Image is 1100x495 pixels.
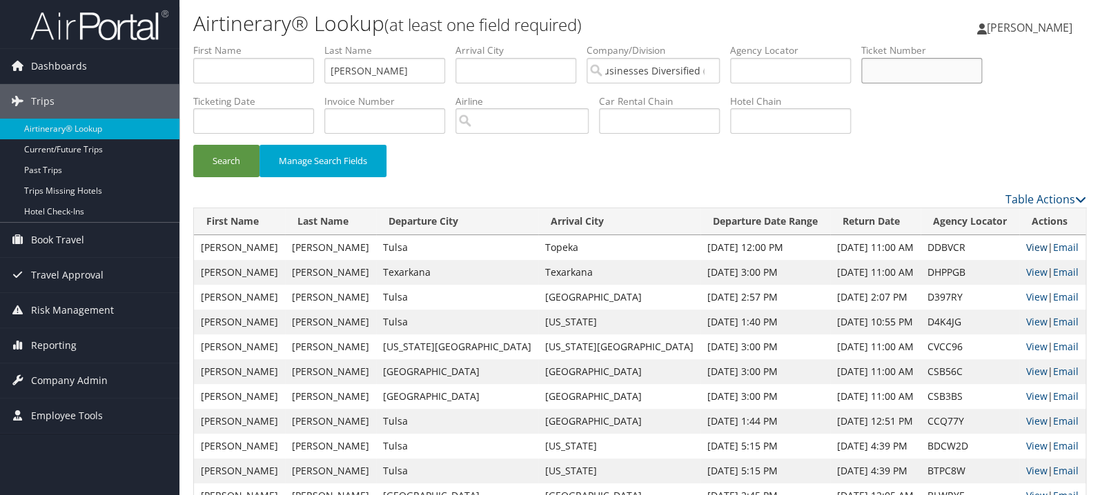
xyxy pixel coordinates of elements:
td: [PERSON_NAME] [285,260,376,285]
td: [US_STATE] [538,310,700,334]
label: First Name [193,43,324,57]
td: D397RY [921,285,1019,310]
td: [DATE] 3:00 PM [700,334,830,359]
td: [PERSON_NAME] [194,285,285,310]
td: D4K4JG [921,310,1019,334]
span: Book Travel [31,223,84,257]
td: CSB56C [921,359,1019,384]
td: [DATE] 1:44 PM [700,409,830,434]
td: DDBVCR [921,235,1019,260]
td: CCQ77Y [921,409,1019,434]
a: Email [1053,365,1079,378]
td: | [1019,235,1086,260]
td: [DATE] 3:00 PM [700,260,830,285]
span: [PERSON_NAME] [987,20,1072,35]
td: Texarkana [376,260,538,285]
a: View [1026,241,1048,254]
th: Departure Date Range: activate to sort column ascending [700,208,830,235]
a: View [1026,265,1048,279]
th: First Name: activate to sort column ascending [194,208,285,235]
td: [PERSON_NAME] [194,334,285,359]
label: Ticketing Date [193,94,324,108]
a: Email [1053,290,1079,303]
label: Ticket Number [861,43,992,57]
td: [DATE] 2:07 PM [830,285,921,310]
td: [DATE] 5:15 PM [700,434,830,458]
td: [PERSON_NAME] [285,434,376,458]
td: [PERSON_NAME] [194,458,285,483]
td: | [1019,334,1086,359]
td: [DATE] 2:57 PM [700,285,830,310]
a: Email [1053,414,1079,427]
td: BTPC8W [921,458,1019,483]
td: [DATE] 12:51 PM [830,409,921,434]
a: View [1026,439,1048,452]
td: | [1019,285,1086,310]
label: Company/Division [587,43,730,57]
a: Email [1053,439,1079,452]
td: | [1019,434,1086,458]
td: [GEOGRAPHIC_DATA] [376,384,538,409]
a: View [1026,340,1048,353]
td: | [1019,409,1086,434]
td: [PERSON_NAME] [194,384,285,409]
small: (at least one field required) [384,13,582,36]
td: Tulsa [376,458,538,483]
td: [DATE] 4:39 PM [830,434,921,458]
td: | [1019,260,1086,285]
td: Tulsa [376,434,538,458]
td: Tulsa [376,285,538,310]
td: [DATE] 1:40 PM [700,310,830,334]
td: [GEOGRAPHIC_DATA] [538,359,700,384]
label: Last Name [324,43,455,57]
th: Last Name: activate to sort column ascending [285,208,376,235]
a: [PERSON_NAME] [977,7,1086,48]
th: Agency Locator: activate to sort column ascending [921,208,1019,235]
td: [GEOGRAPHIC_DATA] [538,384,700,409]
button: Manage Search Fields [259,145,386,177]
a: Email [1053,315,1079,328]
td: Tulsa [376,409,538,434]
td: [US_STATE][GEOGRAPHIC_DATA] [376,334,538,359]
h1: Airtinerary® Lookup [193,9,789,38]
label: Arrival City [455,43,587,57]
a: Table Actions [1005,192,1086,207]
span: Risk Management [31,293,114,327]
span: Trips [31,84,55,119]
td: [DATE] 5:15 PM [700,458,830,483]
td: | [1019,384,1086,409]
img: airportal-logo.png [30,9,168,41]
td: [US_STATE][GEOGRAPHIC_DATA] [538,334,700,359]
td: | [1019,310,1086,334]
td: [DATE] 12:00 PM [700,235,830,260]
th: Arrival City: activate to sort column ascending [538,208,700,235]
a: View [1026,315,1048,328]
a: Email [1053,464,1079,477]
td: Topeka [538,235,700,260]
a: Email [1053,241,1079,254]
td: [DATE] 11:00 AM [830,334,921,359]
td: [US_STATE] [538,458,700,483]
a: Email [1053,265,1079,279]
span: Company Admin [31,363,108,398]
td: [DATE] 4:39 PM [830,458,921,483]
label: Hotel Chain [730,94,861,108]
td: [DATE] 3:00 PM [700,384,830,409]
label: Car Rental Chain [599,94,730,108]
th: Actions [1019,208,1086,235]
td: | [1019,359,1086,384]
td: Tulsa [376,235,538,260]
td: [PERSON_NAME] [285,384,376,409]
td: Tulsa [376,310,538,334]
td: [DATE] 11:00 AM [830,235,921,260]
td: DHPPGB [921,260,1019,285]
a: View [1026,365,1048,378]
a: View [1026,414,1048,427]
td: [PERSON_NAME] [285,359,376,384]
th: Return Date: activate to sort column ascending [830,208,921,235]
td: [US_STATE] [538,434,700,458]
a: View [1026,390,1048,403]
label: Agency Locator [730,43,861,57]
td: CSB3BS [921,384,1019,409]
td: [PERSON_NAME] [285,458,376,483]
